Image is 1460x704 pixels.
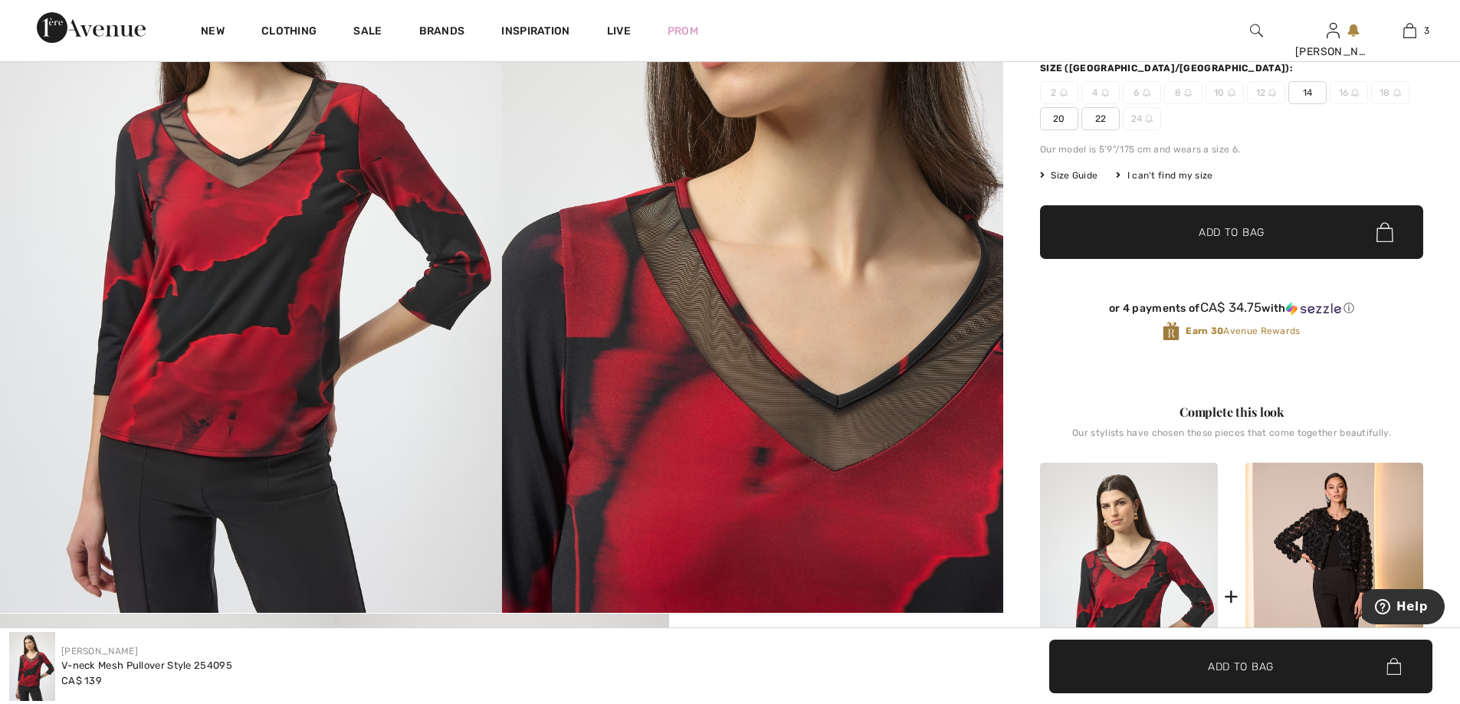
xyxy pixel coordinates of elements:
[607,23,631,39] a: Live
[1186,324,1300,338] span: Avenue Rewards
[1327,23,1340,38] a: Sign In
[1040,427,1423,450] div: Our stylists have chosen these pieces that come together beautifully.
[501,25,569,41] span: Inspiration
[1424,24,1429,38] span: 3
[1040,300,1423,321] div: or 4 payments ofCA$ 34.75withSezzle Click to learn more about Sezzle
[1208,658,1274,674] span: Add to Bag
[1040,205,1423,259] button: Add to Bag
[61,646,138,657] a: [PERSON_NAME]
[1330,81,1368,104] span: 16
[1081,81,1120,104] span: 4
[1184,89,1192,97] img: ring-m.svg
[1351,89,1359,97] img: ring-m.svg
[1206,81,1244,104] span: 10
[1040,142,1423,156] div: Our model is 5'9"/175 cm and wears a size 6.
[1268,89,1276,97] img: ring-m.svg
[1403,21,1416,40] img: My Bag
[1327,21,1340,40] img: My Info
[1040,61,1296,75] div: Size ([GEOGRAPHIC_DATA]/[GEOGRAPHIC_DATA]):
[353,25,382,41] a: Sale
[419,25,465,41] a: Brands
[37,12,146,43] img: 1ère Avenue
[1371,81,1409,104] span: 18
[201,25,225,41] a: New
[1250,21,1263,40] img: search the website
[1060,89,1068,97] img: ring-m.svg
[1163,321,1179,342] img: Avenue Rewards
[1123,107,1161,130] span: 24
[1393,89,1401,97] img: ring-m.svg
[1101,89,1109,97] img: ring-m.svg
[1081,107,1120,130] span: 22
[9,632,55,701] img: V-Neck Mesh Pullover Style 254095
[1040,107,1078,130] span: 20
[1247,81,1285,104] span: 12
[1372,21,1447,40] a: 3
[61,658,232,673] div: V-neck Mesh Pullover Style 254095
[1376,222,1393,242] img: Bag.svg
[1040,403,1423,421] div: Complete this look
[1228,89,1235,97] img: ring-m.svg
[61,675,102,686] span: CA$ 139
[1145,115,1153,123] img: ring-m.svg
[1286,302,1341,316] img: Sezzle
[1295,44,1370,60] div: [PERSON_NAME]
[1200,300,1262,315] span: CA$ 34.75
[1040,300,1423,316] div: or 4 payments of with
[668,23,698,39] a: Prom
[1164,81,1202,104] span: 8
[1199,224,1265,241] span: Add to Bag
[1123,81,1161,104] span: 6
[1040,81,1078,104] span: 2
[1143,89,1150,97] img: ring-m.svg
[1224,579,1239,614] div: +
[1186,326,1223,336] strong: Earn 30
[1116,169,1212,182] div: I can't find my size
[1040,169,1097,182] span: Size Guide
[261,25,317,41] a: Clothing
[1288,81,1327,104] span: 14
[1362,589,1445,627] iframe: Opens a widget where you can find more information
[1386,658,1401,675] img: Bag.svg
[1049,640,1432,693] button: Add to Bag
